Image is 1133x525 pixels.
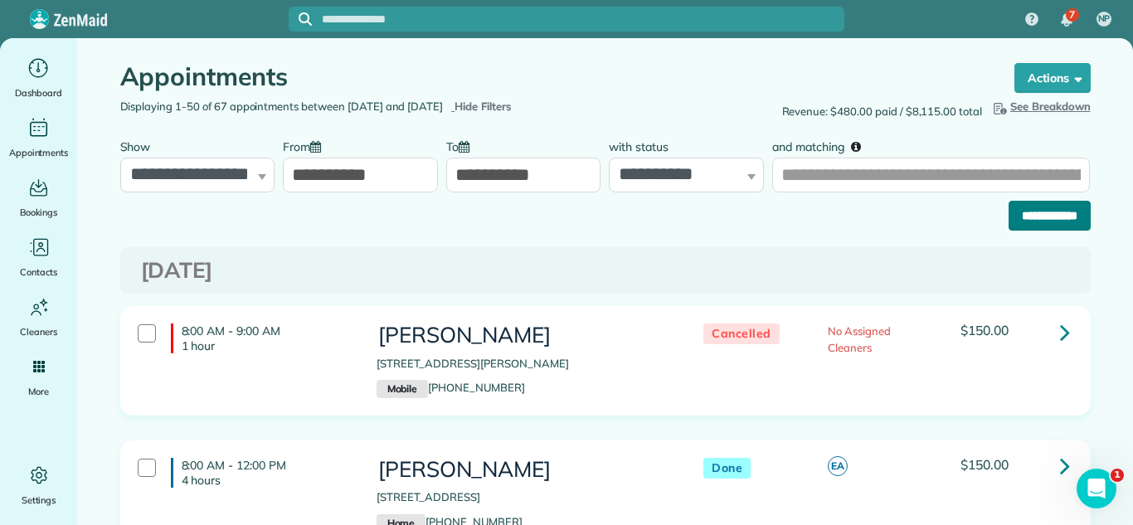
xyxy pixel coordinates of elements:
[15,85,62,101] span: Dashboard
[20,323,57,340] span: Cleaners
[377,458,670,482] h3: [PERSON_NAME]
[7,462,71,508] a: Settings
[289,12,312,26] button: Focus search
[299,12,312,26] svg: Focus search
[182,473,352,488] p: 4 hours
[7,234,71,280] a: Contacts
[703,323,780,344] span: Cancelled
[451,100,512,113] a: Hide Filters
[7,55,71,101] a: Dashboard
[28,383,49,400] span: More
[120,63,983,90] h1: Appointments
[772,130,873,161] label: and matching
[171,323,352,353] h4: 8:00 AM - 9:00 AM
[960,322,1009,338] span: $150.00
[20,264,57,280] span: Contacts
[1049,2,1084,38] div: 7 unread notifications
[1111,469,1124,482] span: 1
[9,144,69,161] span: Appointments
[20,204,58,221] span: Bookings
[377,489,670,506] p: [STREET_ADDRESS]
[782,104,982,120] span: Revenue: $480.00 paid / $8,115.00 total
[1014,63,1091,93] button: Actions
[828,324,891,354] span: No Assigned Cleaners
[377,380,428,398] small: Mobile
[455,99,512,115] span: Hide Filters
[1069,8,1075,22] span: 7
[283,130,329,161] label: From
[171,458,352,488] h4: 8:00 AM - 12:00 PM
[990,99,1091,115] button: See Breakdown
[141,259,1070,283] h3: [DATE]
[703,458,751,479] span: Done
[182,338,352,353] p: 1 hour
[828,456,848,476] span: EA
[7,174,71,221] a: Bookings
[960,456,1009,473] span: $150.00
[7,294,71,340] a: Cleaners
[1098,12,1111,26] span: NP
[377,356,670,372] p: [STREET_ADDRESS][PERSON_NAME]
[446,130,478,161] label: To
[1077,469,1116,508] iframe: Intercom live chat
[108,99,605,115] div: Displaying 1-50 of 67 appointments between [DATE] and [DATE]
[22,492,56,508] span: Settings
[377,381,525,394] a: Mobile[PHONE_NUMBER]
[377,323,670,348] h3: [PERSON_NAME]
[7,114,71,161] a: Appointments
